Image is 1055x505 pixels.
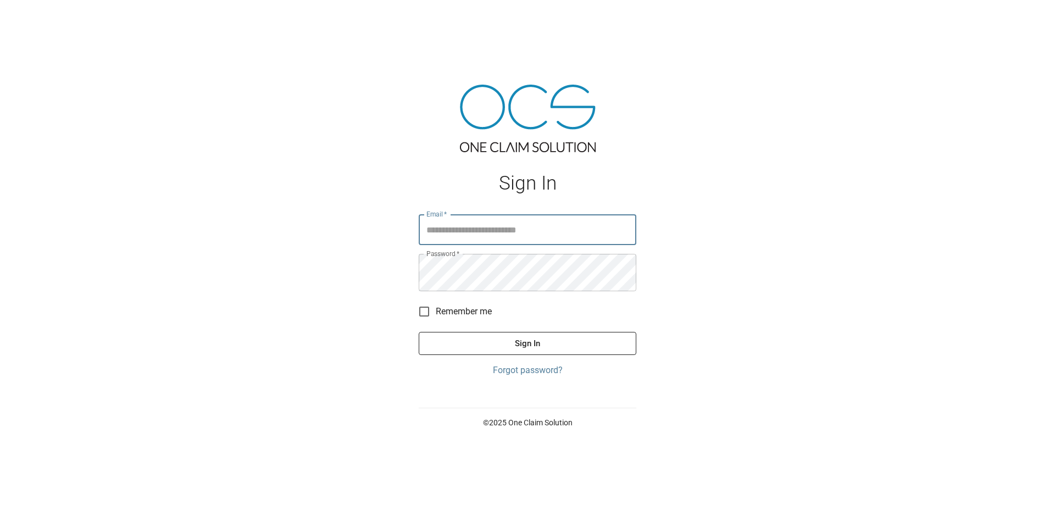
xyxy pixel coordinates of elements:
p: © 2025 One Claim Solution [419,417,636,428]
img: ocs-logo-tra.png [460,85,596,152]
button: Sign In [419,332,636,355]
a: Forgot password? [419,364,636,377]
label: Password [426,249,459,258]
span: Remember me [436,305,492,318]
h1: Sign In [419,172,636,195]
label: Email [426,209,447,219]
img: ocs-logo-white-transparent.png [13,7,57,29]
